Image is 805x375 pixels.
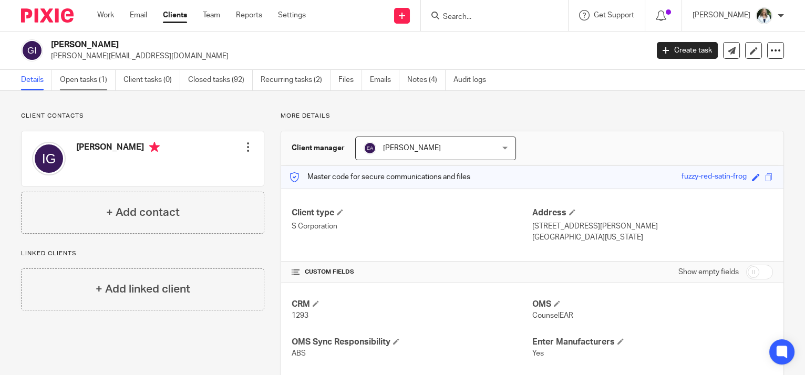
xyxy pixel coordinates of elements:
h4: + Add linked client [96,281,190,297]
span: Yes [532,350,544,357]
img: Pixie [21,8,74,23]
h4: Address [532,207,773,218]
span: CounselEAR [532,312,573,319]
h4: CUSTOM FIELDS [292,268,532,276]
i: Primary [149,142,160,152]
a: Team [203,10,220,20]
a: Work [97,10,114,20]
p: Master code for secure communications and files [289,172,470,182]
img: svg%3E [21,39,43,61]
p: [PERSON_NAME] [693,10,750,20]
h2: [PERSON_NAME] [51,39,523,50]
span: [PERSON_NAME] [383,144,441,152]
a: Clients [163,10,187,20]
a: Closed tasks (92) [188,70,253,90]
a: Files [338,70,362,90]
p: [GEOGRAPHIC_DATA][US_STATE] [532,232,773,243]
p: S Corporation [292,221,532,232]
a: Audit logs [453,70,494,90]
a: Open tasks (1) [60,70,116,90]
h4: Client type [292,207,532,218]
h4: Enter Manufacturers [532,337,773,348]
p: [STREET_ADDRESS][PERSON_NAME] [532,221,773,232]
a: Recurring tasks (2) [261,70,331,90]
a: Notes (4) [407,70,446,90]
h3: Client manager [292,143,345,153]
h4: + Add contact [106,204,180,221]
p: [PERSON_NAME][EMAIL_ADDRESS][DOMAIN_NAME] [51,51,641,61]
h4: [PERSON_NAME] [76,142,160,155]
a: Emails [370,70,399,90]
p: Linked clients [21,249,264,258]
div: fuzzy-red-satin-frog [682,171,747,183]
a: Create task [657,42,718,59]
img: svg%3E [32,142,66,175]
img: svg%3E [364,142,376,154]
a: Reports [236,10,262,20]
a: Client tasks (0) [123,70,180,90]
a: Email [130,10,147,20]
label: Show empty fields [678,267,739,277]
input: Search [442,13,536,22]
a: Settings [278,10,306,20]
p: More details [281,112,784,120]
a: Details [21,70,52,90]
span: Get Support [594,12,634,19]
h4: CRM [292,299,532,310]
span: ABS [292,350,306,357]
span: 1293 [292,312,308,319]
img: Robynn%20Maedl%20-%202025.JPG [756,7,772,24]
h4: OMS [532,299,773,310]
h4: OMS Sync Responsibility [292,337,532,348]
p: Client contacts [21,112,264,120]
